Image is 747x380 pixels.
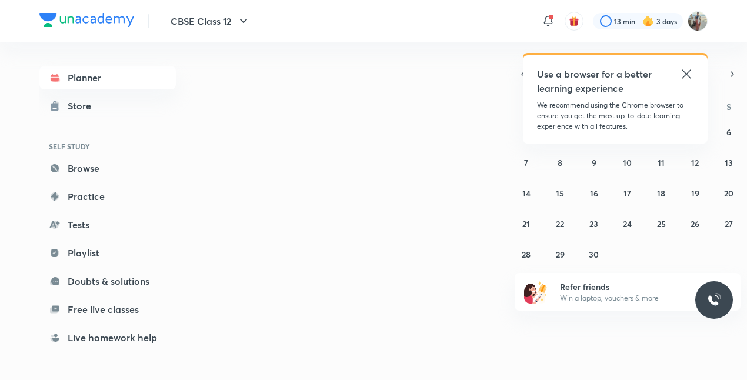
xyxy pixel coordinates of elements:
[589,249,599,260] abbr: September 30, 2025
[658,157,665,168] abbr: September 11, 2025
[565,12,583,31] button: avatar
[522,218,530,229] abbr: September 21, 2025
[719,153,738,172] button: September 13, 2025
[585,184,603,202] button: September 16, 2025
[585,153,603,172] button: September 9, 2025
[522,249,531,260] abbr: September 28, 2025
[569,16,579,26] img: avatar
[560,293,705,304] p: Win a laptop, vouchers & more
[726,126,731,138] abbr: September 6, 2025
[551,184,569,202] button: September 15, 2025
[39,269,176,293] a: Doubts & solutions
[39,213,176,236] a: Tests
[618,214,637,233] button: September 24, 2025
[590,188,598,199] abbr: September 16, 2025
[551,245,569,264] button: September 29, 2025
[623,218,632,229] abbr: September 24, 2025
[39,156,176,180] a: Browse
[164,9,258,33] button: CBSE Class 12
[719,214,738,233] button: September 27, 2025
[556,188,564,199] abbr: September 15, 2025
[657,218,666,229] abbr: September 25, 2025
[652,214,671,233] button: September 25, 2025
[623,157,632,168] abbr: September 10, 2025
[719,184,738,202] button: September 20, 2025
[522,188,531,199] abbr: September 14, 2025
[589,218,598,229] abbr: September 23, 2025
[725,218,733,229] abbr: September 27, 2025
[724,188,733,199] abbr: September 20, 2025
[618,153,637,172] button: September 10, 2025
[725,157,733,168] abbr: September 13, 2025
[560,281,705,293] h6: Refer friends
[68,99,98,113] div: Store
[39,185,176,208] a: Practice
[585,214,603,233] button: September 23, 2025
[556,218,564,229] abbr: September 22, 2025
[719,122,738,141] button: September 6, 2025
[39,298,176,321] a: Free live classes
[39,136,176,156] h6: SELF STUDY
[686,153,705,172] button: September 12, 2025
[537,67,654,95] h5: Use a browser for a better learning experience
[556,249,565,260] abbr: September 29, 2025
[652,153,671,172] button: September 11, 2025
[39,13,134,27] img: Company Logo
[517,245,536,264] button: September 28, 2025
[592,157,596,168] abbr: September 9, 2025
[537,100,693,132] p: We recommend using the Chrome browser to ensure you get the most up-to-date learning experience w...
[517,153,536,172] button: September 7, 2025
[686,214,705,233] button: September 26, 2025
[524,157,528,168] abbr: September 7, 2025
[585,245,603,264] button: September 30, 2025
[558,157,562,168] abbr: September 8, 2025
[688,11,708,31] img: Harshi Singh
[517,214,536,233] button: September 21, 2025
[618,184,637,202] button: September 17, 2025
[691,188,699,199] abbr: September 19, 2025
[691,157,699,168] abbr: September 12, 2025
[39,94,176,118] a: Store
[657,188,665,199] abbr: September 18, 2025
[39,241,176,265] a: Playlist
[691,218,699,229] abbr: September 26, 2025
[39,66,176,89] a: Planner
[39,326,176,349] a: Live homework help
[524,280,548,304] img: referral
[652,184,671,202] button: September 18, 2025
[517,184,536,202] button: September 14, 2025
[686,184,705,202] button: September 19, 2025
[642,15,654,27] img: streak
[551,214,569,233] button: September 22, 2025
[623,188,631,199] abbr: September 17, 2025
[726,101,731,112] abbr: Saturday
[707,293,721,307] img: ttu
[39,13,134,30] a: Company Logo
[551,153,569,172] button: September 8, 2025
